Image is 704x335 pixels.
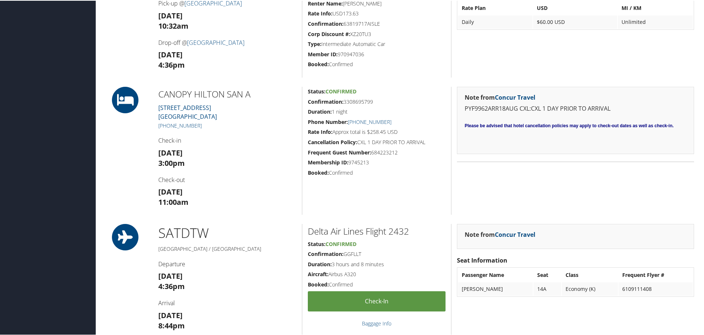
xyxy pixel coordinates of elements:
[308,138,446,145] h5: CXL 1 DAY PRIOR TO ARRIVAL
[158,10,183,20] strong: [DATE]
[458,282,533,295] td: [PERSON_NAME]
[465,103,686,113] p: PYF9962ARR18AUG CXL:CXL 1 DAY PRIOR TO ARRIVAL
[308,158,348,165] strong: Membership ID:
[308,250,446,257] h5: GGFLLT
[533,15,617,28] td: $60.00 USD
[534,282,561,295] td: 14A
[308,9,446,17] h5: USD173.63
[158,196,189,206] strong: 11:00am
[308,168,329,175] strong: Booked:
[158,259,296,267] h4: Departure
[308,128,446,135] h5: Approx total is $258.45 USD
[158,298,296,306] h4: Arrival
[308,50,338,57] strong: Member ID:
[362,319,391,326] a: Baggage Info
[308,168,446,176] h5: Confirmed
[308,250,344,257] strong: Confirmation:
[158,186,183,196] strong: [DATE]
[308,291,446,311] a: Check-in
[158,59,185,69] strong: 4:36pm
[348,118,391,125] a: [PHONE_NUMBER]
[308,19,344,26] strong: Confirmation:
[457,256,507,264] strong: Seat Information
[534,268,561,281] th: Seat
[465,93,535,101] strong: Note from
[308,9,332,16] strong: Rate Info:
[495,93,535,101] a: Concur Travel
[618,1,693,14] th: MI / KM
[308,224,446,237] h2: Delta Air Lines Flight 2432
[308,107,332,114] strong: Duration:
[308,270,328,277] strong: Aircraft:
[158,320,185,330] strong: 8:44pm
[158,136,296,144] h4: Check-in
[562,282,618,295] td: Economy (K)
[158,147,183,157] strong: [DATE]
[308,107,446,115] h5: 1 night
[325,87,356,94] span: Confirmed
[158,103,217,120] a: [STREET_ADDRESS][GEOGRAPHIC_DATA]
[533,1,617,14] th: USD
[158,157,185,167] strong: 3:00pm
[308,97,344,104] strong: Confirmation:
[495,230,535,238] a: Concur Travel
[465,122,674,128] span: Please be advised that hotel cancellation policies may apply to check-out dates as well as check-in.
[308,40,446,47] h5: Intermediate Automatic Car
[308,280,446,288] h5: Confirmed
[325,240,356,247] span: Confirmed
[158,223,296,242] h1: SAT DTW
[158,310,183,320] strong: [DATE]
[458,1,532,14] th: Rate Plan
[562,268,618,281] th: Class
[308,148,446,156] h5: 684223212
[308,158,446,165] h5: 9745213
[308,40,321,47] strong: Type:
[308,260,332,267] strong: Duration:
[308,148,371,155] strong: Frequent Guest Number:
[465,230,535,238] strong: Note from
[158,245,296,252] h5: [GEOGRAPHIC_DATA] / [GEOGRAPHIC_DATA]
[308,118,348,125] strong: Phone Number:
[308,30,446,37] h5: XZ20TU3
[308,128,332,135] strong: Rate Info:
[308,19,446,27] h5: 63819717AISLE
[158,87,296,100] h2: CANOPY HILTON SAN A
[458,268,533,281] th: Passenger Name
[187,38,244,46] a: [GEOGRAPHIC_DATA]
[308,30,350,37] strong: Corp Discount #:
[308,260,446,267] h5: 3 hours and 8 minutes
[308,60,446,67] h5: Confirmed
[308,50,446,57] h5: 970947036
[158,270,183,280] strong: [DATE]
[619,268,693,281] th: Frequent Flyer #
[308,138,357,145] strong: Cancellation Policy:
[308,240,325,247] strong: Status:
[158,121,202,128] a: [PHONE_NUMBER]
[458,15,532,28] td: Daily
[308,60,329,67] strong: Booked:
[158,20,189,30] strong: 10:32am
[158,38,296,46] h4: Drop-off @
[308,280,329,287] strong: Booked:
[308,87,325,94] strong: Status:
[618,15,693,28] td: Unlimited
[158,49,183,59] strong: [DATE]
[158,281,185,291] strong: 4:36pm
[619,282,693,295] td: 6109111408
[308,97,446,105] h5: 3308695799
[308,270,446,277] h5: Airbus A320
[158,175,296,183] h4: Check-out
